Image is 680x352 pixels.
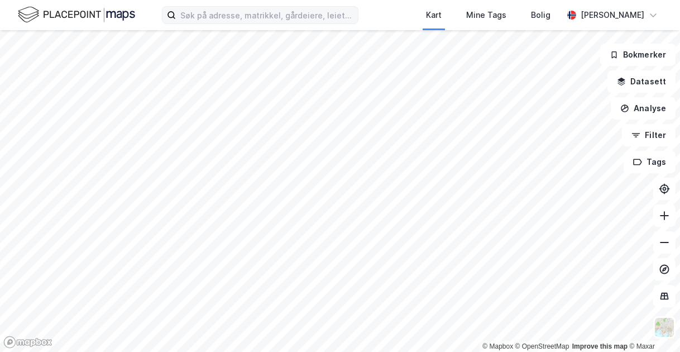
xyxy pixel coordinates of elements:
[622,124,676,146] button: Filter
[176,7,358,23] input: Søk på adresse, matrikkel, gårdeiere, leietakere eller personer
[466,8,506,22] div: Mine Tags
[581,8,644,22] div: [PERSON_NAME]
[3,336,52,349] a: Mapbox homepage
[531,8,550,22] div: Bolig
[624,298,680,352] iframe: Chat Widget
[624,151,676,173] button: Tags
[482,343,513,350] a: Mapbox
[600,44,676,66] button: Bokmerker
[18,5,135,25] img: logo.f888ab2527a4732fd821a326f86c7f29.svg
[611,97,676,120] button: Analyse
[426,8,442,22] div: Kart
[572,343,628,350] a: Improve this map
[624,298,680,352] div: Kontrollprogram for chat
[515,343,569,350] a: OpenStreetMap
[607,70,676,93] button: Datasett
